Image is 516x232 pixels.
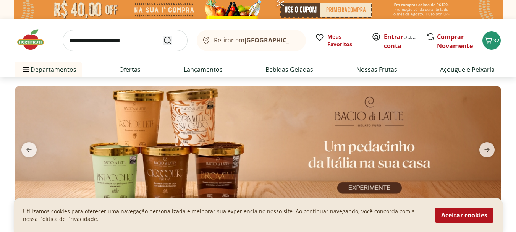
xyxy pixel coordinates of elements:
button: previous [15,142,43,157]
a: Comprar Novamente [437,32,473,50]
button: next [473,142,501,157]
button: Aceitar cookies [435,208,493,223]
span: Retirar em [214,37,298,44]
span: 32 [493,37,499,44]
b: [GEOGRAPHIC_DATA]/[GEOGRAPHIC_DATA] [244,36,373,44]
a: Entrar [384,32,403,41]
img: Hortifruti [15,28,53,51]
a: Nossas Frutas [356,65,397,74]
button: Retirar em[GEOGRAPHIC_DATA]/[GEOGRAPHIC_DATA] [197,30,306,51]
span: ou [384,32,418,50]
button: Menu [21,60,31,79]
a: Ofertas [119,65,141,74]
button: Carrinho [482,31,501,50]
a: Açougue e Peixaria [440,65,495,74]
a: Bebidas Geladas [265,65,313,74]
img: Bacio [15,86,501,204]
span: Departamentos [21,60,76,79]
span: Meus Favoritos [327,33,362,48]
a: Criar conta [384,32,426,50]
a: Lançamentos [184,65,223,74]
button: Submit Search [163,36,181,45]
input: search [63,30,188,51]
a: Meus Favoritos [315,33,362,48]
p: Utilizamos cookies para oferecer uma navegação personalizada e melhorar sua experiencia no nosso ... [23,208,426,223]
